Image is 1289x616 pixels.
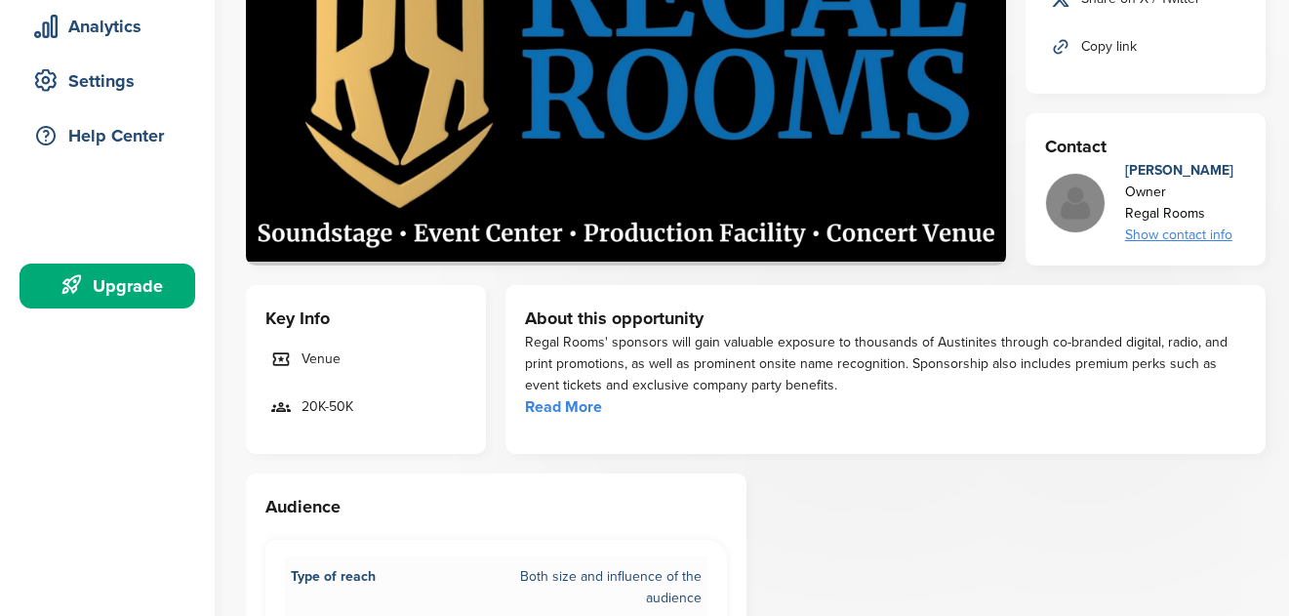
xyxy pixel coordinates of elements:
[291,566,376,609] span: Type of reach
[29,63,195,99] div: Settings
[265,493,727,520] h3: Audience
[525,397,602,417] a: Read More
[20,264,195,308] a: Upgrade
[1045,133,1246,160] h3: Contact
[525,305,1246,332] h3: About this opportunity
[1125,203,1233,225] div: Regal Rooms
[1125,225,1233,246] div: Show contact info
[302,396,353,418] span: 20K-50K
[302,349,341,370] span: Venue
[29,118,195,153] div: Help Center
[525,332,1246,396] div: Regal Rooms' sponsors will gain valuable exposure to thousands of Austinites through co-branded d...
[29,9,195,44] div: Analytics
[20,59,195,103] a: Settings
[265,305,466,332] h3: Key Info
[29,268,195,304] div: Upgrade
[20,113,195,158] a: Help Center
[1046,174,1105,232] img: Missing
[1045,26,1246,67] a: Copy link
[516,566,701,609] span: Both size and influence of the audience
[1081,36,1137,58] span: Copy link
[1125,160,1233,182] div: [PERSON_NAME]
[20,4,195,49] a: Analytics
[1125,182,1233,203] div: Owner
